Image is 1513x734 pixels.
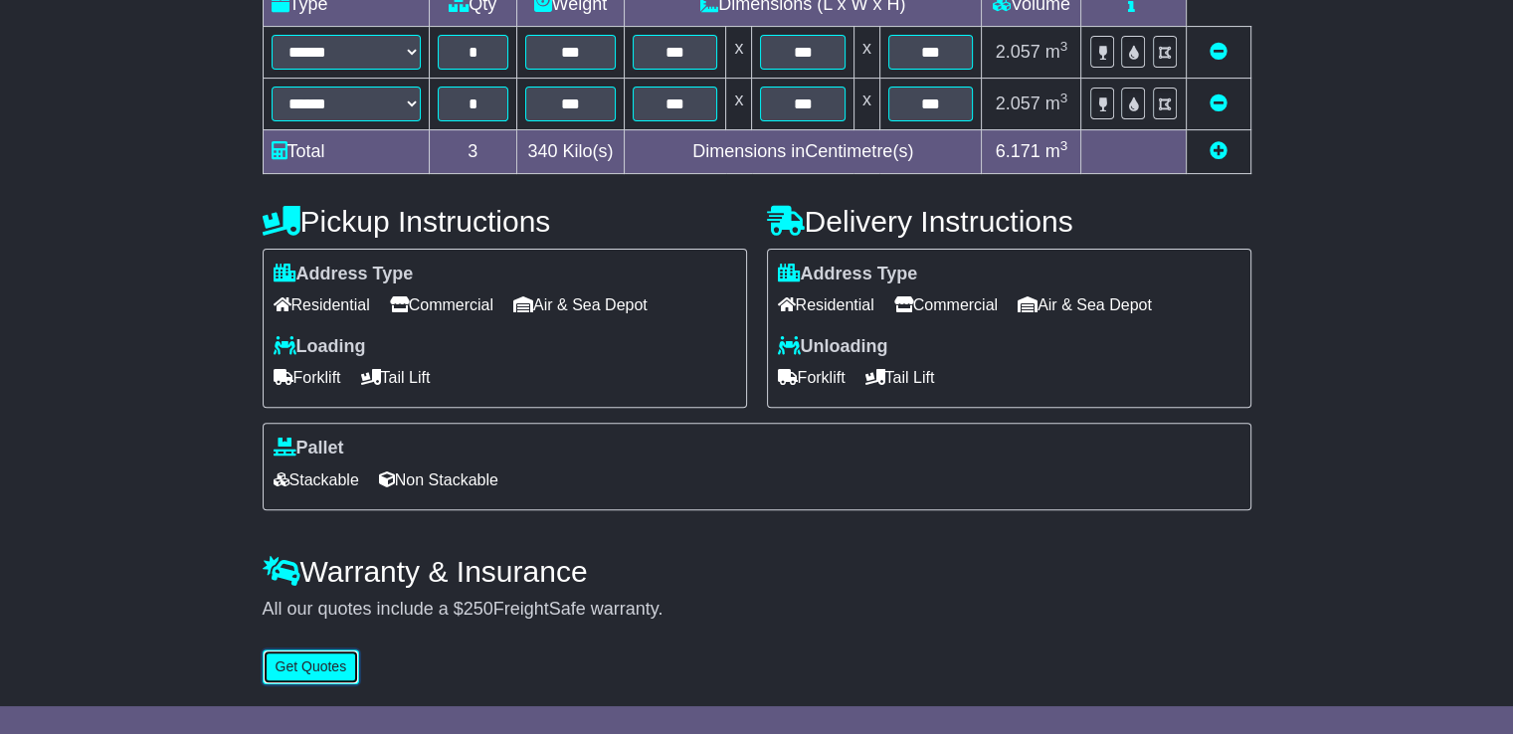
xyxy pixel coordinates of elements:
[996,42,1040,62] span: 2.057
[513,289,648,320] span: Air & Sea Depot
[853,78,879,129] td: x
[767,205,1251,238] h4: Delivery Instructions
[1210,141,1228,161] a: Add new item
[996,93,1040,113] span: 2.057
[1018,289,1152,320] span: Air & Sea Depot
[263,129,429,173] td: Total
[263,599,1251,621] div: All our quotes include a $ FreightSafe warranty.
[274,264,414,285] label: Address Type
[894,289,998,320] span: Commercial
[865,362,935,393] span: Tail Lift
[1045,93,1068,113] span: m
[263,555,1251,588] h4: Warranty & Insurance
[429,129,516,173] td: 3
[263,649,360,684] button: Get Quotes
[274,336,366,358] label: Loading
[1210,42,1228,62] a: Remove this item
[464,599,493,619] span: 250
[1060,39,1068,54] sup: 3
[390,289,493,320] span: Commercial
[274,362,341,393] span: Forklift
[778,289,874,320] span: Residential
[1045,141,1068,161] span: m
[778,264,918,285] label: Address Type
[274,464,359,495] span: Stackable
[624,129,981,173] td: Dimensions in Centimetre(s)
[778,362,846,393] span: Forklift
[274,438,344,459] label: Pallet
[274,289,370,320] span: Residential
[726,26,752,78] td: x
[726,78,752,129] td: x
[1045,42,1068,62] span: m
[1060,138,1068,153] sup: 3
[778,336,888,358] label: Unloading
[361,362,431,393] span: Tail Lift
[379,464,498,495] span: Non Stackable
[527,141,557,161] span: 340
[263,205,747,238] h4: Pickup Instructions
[1060,91,1068,105] sup: 3
[1210,93,1228,113] a: Remove this item
[853,26,879,78] td: x
[516,129,624,173] td: Kilo(s)
[996,141,1040,161] span: 6.171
